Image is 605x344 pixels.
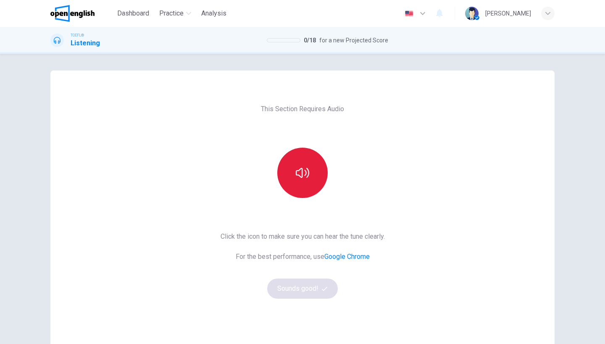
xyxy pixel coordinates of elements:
[114,6,153,21] button: Dashboard
[117,8,149,18] span: Dashboard
[50,5,95,22] img: OpenEnglish logo
[304,35,316,45] span: 0 / 18
[198,6,230,21] button: Analysis
[159,8,184,18] span: Practice
[465,7,479,20] img: Profile picture
[156,6,195,21] button: Practice
[485,8,531,18] div: [PERSON_NAME]
[404,10,414,17] img: en
[261,104,344,114] span: This Section Requires Audio
[221,232,385,242] span: Click the icon to make sure you can hear the tune clearly.
[71,38,100,48] h1: Listening
[221,252,385,262] span: For the best performance, use
[50,5,114,22] a: OpenEnglish logo
[71,32,84,38] span: TOEFL®
[319,35,388,45] span: for a new Projected Score
[201,8,226,18] span: Analysis
[324,253,370,261] a: Google Chrome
